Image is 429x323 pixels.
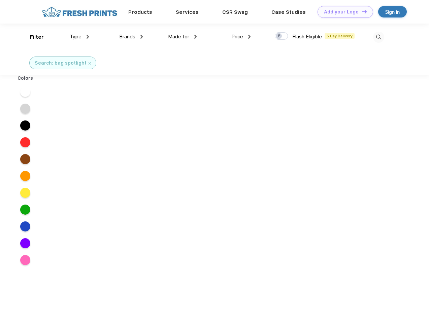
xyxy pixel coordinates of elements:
[70,34,81,40] span: Type
[292,34,322,40] span: Flash Eligible
[87,35,89,39] img: dropdown.png
[119,34,135,40] span: Brands
[89,62,91,65] img: filter_cancel.svg
[378,6,407,17] a: Sign in
[40,6,119,18] img: fo%20logo%202.webp
[128,9,152,15] a: Products
[362,10,367,13] img: DT
[194,35,197,39] img: dropdown.png
[248,35,251,39] img: dropdown.png
[35,60,87,67] div: Search: bag spotlight
[231,34,243,40] span: Price
[385,8,400,16] div: Sign in
[373,32,384,43] img: desktop_search.svg
[30,33,44,41] div: Filter
[168,34,189,40] span: Made for
[12,75,38,82] div: Colors
[140,35,143,39] img: dropdown.png
[324,9,359,15] div: Add your Logo
[325,33,355,39] span: 5 Day Delivery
